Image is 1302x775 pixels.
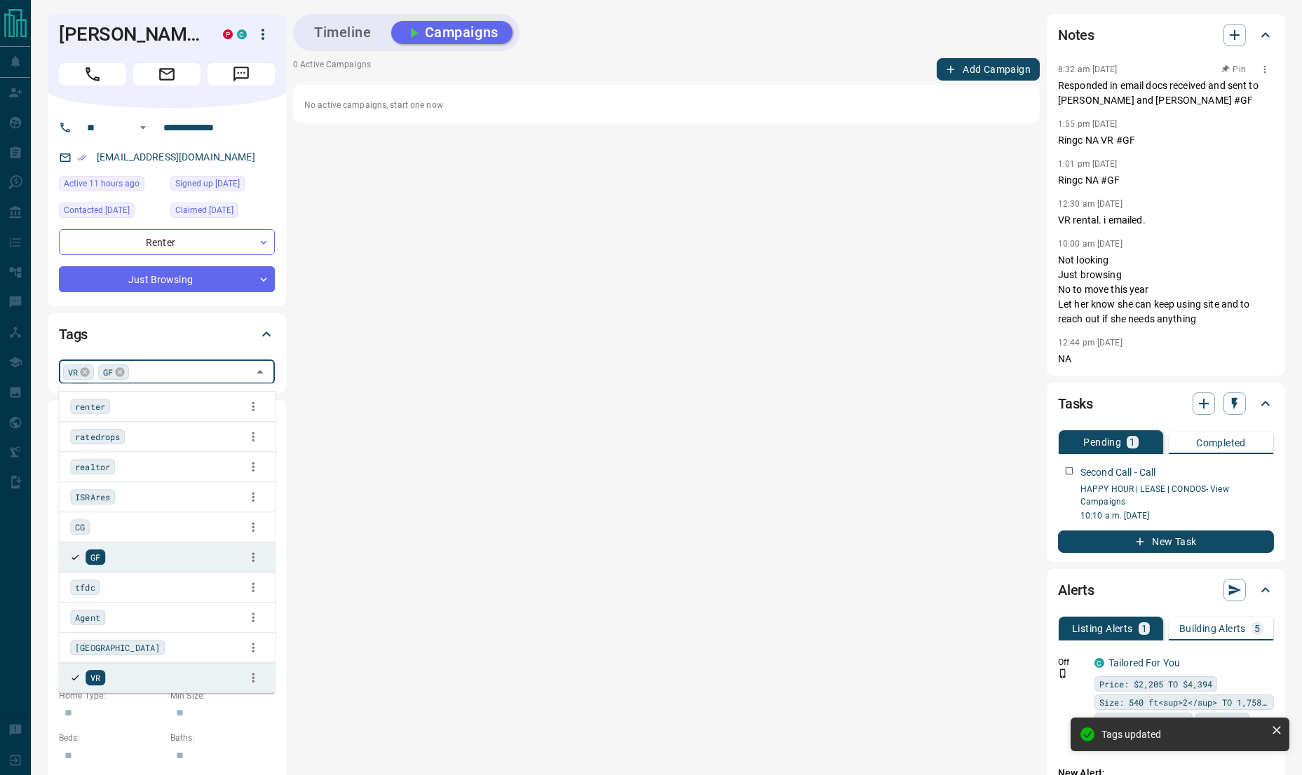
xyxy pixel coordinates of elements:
div: Alerts [1058,573,1274,607]
span: [GEOGRAPHIC_DATA] [75,640,160,654]
span: realtor [75,460,110,474]
p: Ringc NA VR #GF [1058,133,1274,148]
div: GF [98,364,129,380]
div: condos.ca [237,29,247,39]
p: Min Size: [170,690,275,702]
p: 1:01 pm [DATE] [1058,159,1118,169]
span: GF [90,550,100,564]
div: Thu Jun 29 2023 [59,203,163,222]
p: Completed [1196,438,1246,448]
span: VR [90,671,100,685]
span: Active 11 hours ago [64,177,140,191]
svg: Push Notification Only [1058,668,1068,678]
button: Pin [1214,63,1254,76]
div: Thu Sep 11 2025 [59,176,163,196]
span: Signed up [DATE] [175,177,240,191]
div: property.ca [223,29,233,39]
p: 12:44 pm [DATE] [1058,338,1123,348]
button: Open [135,119,151,136]
span: VR [68,365,78,379]
p: Home Type: [59,690,163,702]
p: VR rental. i emailed. [1058,213,1274,228]
span: Contacted [DATE] [64,203,130,217]
a: HAPPY HOUR | LEASE | CONDOS- View Campaigns [1080,484,1229,507]
p: 12:30 am [DATE] [1058,199,1123,209]
button: Timeline [300,21,386,44]
p: 5 [1254,624,1260,633]
span: Agent [75,610,100,624]
div: Just Browsing [59,266,275,292]
p: Responded in email docs received and sent to [PERSON_NAME] and [PERSON_NAME] #GF [1058,78,1274,108]
span: Claimed [DATE] [175,203,233,217]
div: Tasks [1058,387,1274,420]
div: Mon Apr 03 2017 [170,176,275,196]
span: LA [75,369,85,383]
p: Not looking Just browsing No to move this year Let her know she can keep using site and to reach ... [1058,253,1274,327]
a: Tailored For You [1108,657,1180,668]
h2: Tags [59,323,88,345]
span: Call [59,63,126,85]
span: GF [103,365,113,379]
button: Add Campaign [937,58,1040,81]
p: 8:32 am [DATE] [1058,64,1118,74]
h2: Notes [1058,24,1094,46]
p: Off [1058,656,1086,668]
div: condos.ca [1094,658,1104,668]
span: CG [75,520,85,534]
button: New Task [1058,530,1274,553]
svg: Email Verified [77,153,87,163]
p: No active campaigns, start one now [304,99,1029,111]
div: Thu Jan 27 2022 [170,203,275,222]
p: Building Alerts [1179,624,1246,633]
h1: [PERSON_NAME] [59,23,202,46]
span: ISRAres [75,490,110,504]
p: Baths: [170,732,275,744]
p: 10:00 am [DATE] [1058,239,1123,249]
p: 1:55 pm [DATE] [1058,119,1118,129]
span: tfdc [75,580,95,594]
p: NA [1058,352,1274,366]
div: Tags updated [1101,729,1266,740]
div: Renter [59,229,275,255]
span: renter [75,399,105,413]
h2: Alerts [1058,579,1094,601]
p: 1 [1141,624,1147,633]
p: Beds: [59,732,163,744]
h2: Tasks [1058,392,1093,415]
div: Tags [59,317,275,351]
p: 1 [1130,437,1135,447]
p: Listing Alerts [1072,624,1133,633]
div: VR [63,364,94,380]
a: [EMAIL_ADDRESS][DOMAIN_NAME] [97,151,255,163]
p: 0 Active Campaigns [293,58,371,81]
span: Message [208,63,275,85]
span: Email [133,63,201,85]
div: Notes [1058,18,1274,52]
p: Second Call - Call [1080,465,1155,480]
p: Ringc NA #GF [1058,173,1274,188]
button: Campaigns [391,21,513,44]
p: 10:10 a.m. [DATE] [1080,509,1274,522]
button: Close [250,362,270,382]
span: ratedrops [75,430,120,444]
p: Pending [1083,437,1121,447]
